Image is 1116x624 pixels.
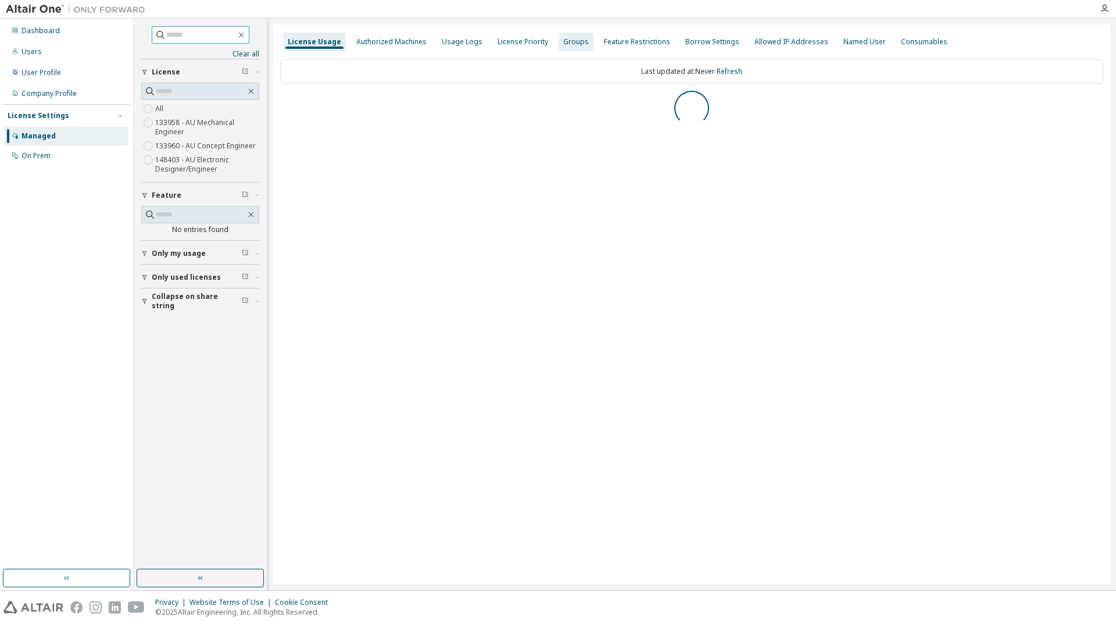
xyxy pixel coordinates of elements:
button: Collapse on share string [141,288,259,314]
span: Clear filter [242,67,249,77]
img: instagram.svg [90,601,102,614]
div: Consumables [901,37,947,47]
span: Clear filter [242,191,249,200]
p: © 2025 Altair Engineering, Inc. All Rights Reserved. [155,607,335,617]
span: Clear filter [242,297,249,306]
div: No entries found [141,225,259,234]
div: Borrow Settings [685,37,739,47]
span: Clear filter [242,273,249,282]
button: Feature [141,183,259,208]
label: 148403 - AU Electronic Designer/Engineer [155,153,259,176]
div: Managed [22,131,56,141]
span: Collapse on share string [152,292,242,311]
button: Only used licenses [141,265,259,290]
div: Last updated at: Never [280,59,1103,84]
button: License [141,59,259,85]
div: Groups [563,37,589,47]
a: Clear all [141,49,259,59]
div: License Settings [8,111,69,120]
div: Website Terms of Use [189,598,275,607]
img: linkedin.svg [109,601,121,614]
div: Named User [843,37,886,47]
div: License Priority [498,37,548,47]
button: Only my usage [141,241,259,266]
a: Refresh [717,66,742,76]
div: Usage Logs [442,37,482,47]
img: youtube.svg [128,601,145,614]
span: Clear filter [242,249,249,258]
label: All [155,102,166,116]
label: 133960 - AU Concept Engineer [155,139,258,153]
label: 133958 - AU Mechanical Engineer [155,116,259,139]
span: License [152,67,180,77]
div: On Prem [22,151,51,161]
img: altair_logo.svg [3,601,63,614]
div: Cookie Consent [275,598,335,607]
div: Dashboard [22,26,60,35]
div: Privacy [155,598,189,607]
img: facebook.svg [70,601,83,614]
img: Altair One [6,3,151,15]
span: Feature [152,191,181,200]
div: Allowed IP Addresses [754,37,828,47]
span: Only used licenses [152,273,221,282]
div: Authorized Machines [356,37,427,47]
div: Users [22,47,42,56]
div: User Profile [22,68,61,77]
div: Company Profile [22,89,77,98]
div: License Usage [288,37,341,47]
span: Only my usage [152,249,206,258]
div: Feature Restrictions [604,37,670,47]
